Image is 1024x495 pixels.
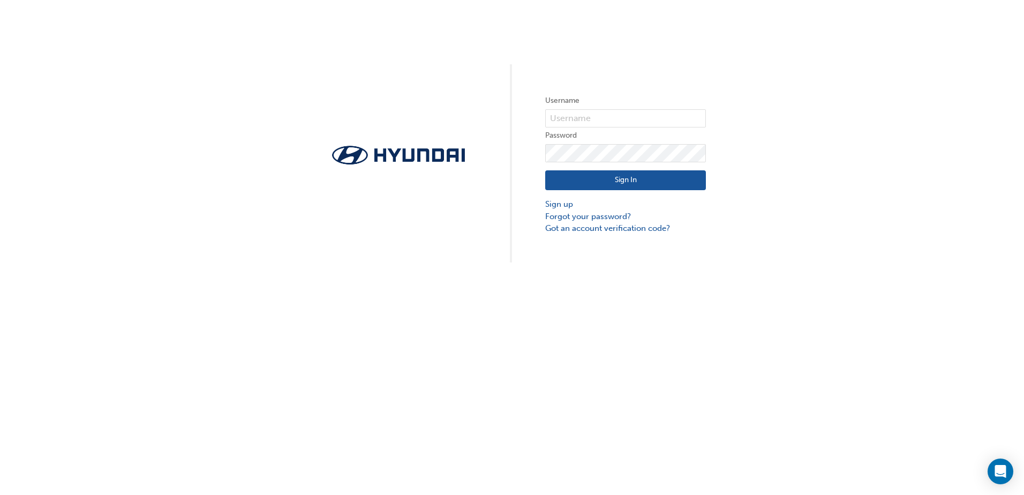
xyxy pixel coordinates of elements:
label: Username [545,94,706,107]
a: Forgot your password? [545,211,706,223]
input: Username [545,109,706,127]
div: Open Intercom Messenger [988,459,1013,484]
img: Trak [318,142,479,168]
button: Sign In [545,170,706,191]
label: Password [545,129,706,142]
a: Sign up [545,198,706,211]
a: Got an account verification code? [545,222,706,235]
